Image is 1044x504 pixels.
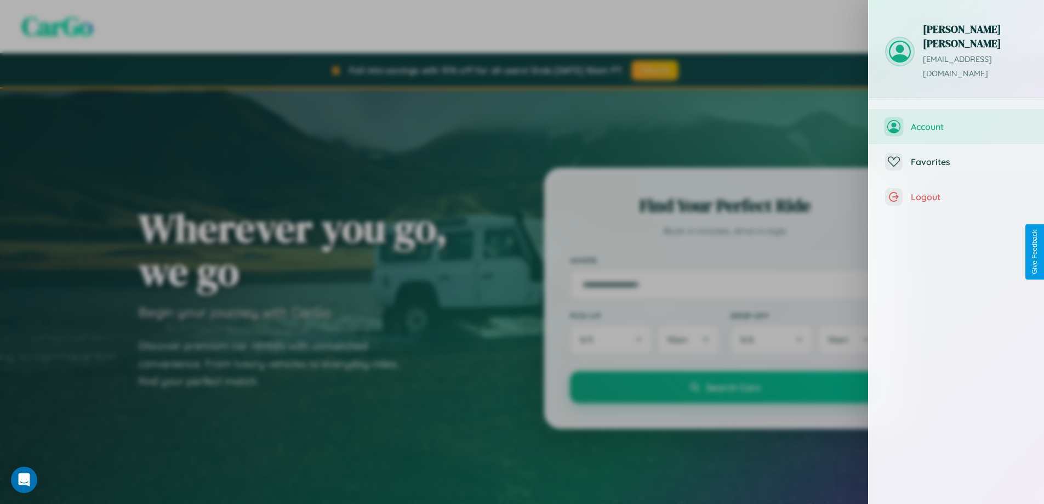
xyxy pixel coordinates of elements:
button: Favorites [869,144,1044,179]
button: Logout [869,179,1044,214]
span: Account [911,121,1028,132]
span: Favorites [911,156,1028,167]
span: Logout [911,191,1028,202]
div: Open Intercom Messenger [11,467,37,493]
p: [EMAIL_ADDRESS][DOMAIN_NAME] [923,53,1028,81]
div: Give Feedback [1031,230,1039,274]
button: Account [869,109,1044,144]
h3: [PERSON_NAME] [PERSON_NAME] [923,22,1028,50]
